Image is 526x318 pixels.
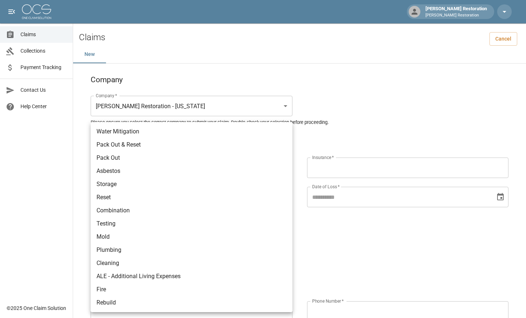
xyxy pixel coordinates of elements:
li: Pack Out [91,151,292,164]
li: Combination [91,204,292,217]
li: Storage [91,178,292,191]
li: Cleaning [91,257,292,270]
li: Rebuild [91,296,292,309]
li: Water Mitigation [91,125,292,138]
li: Asbestos [91,164,292,178]
li: Mold [91,230,292,243]
li: Plumbing [91,243,292,257]
li: ALE - Additional Living Expenses [91,270,292,283]
li: Testing [91,217,292,230]
li: Pack Out & Reset [91,138,292,151]
li: Fire [91,283,292,296]
li: Reset [91,191,292,204]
